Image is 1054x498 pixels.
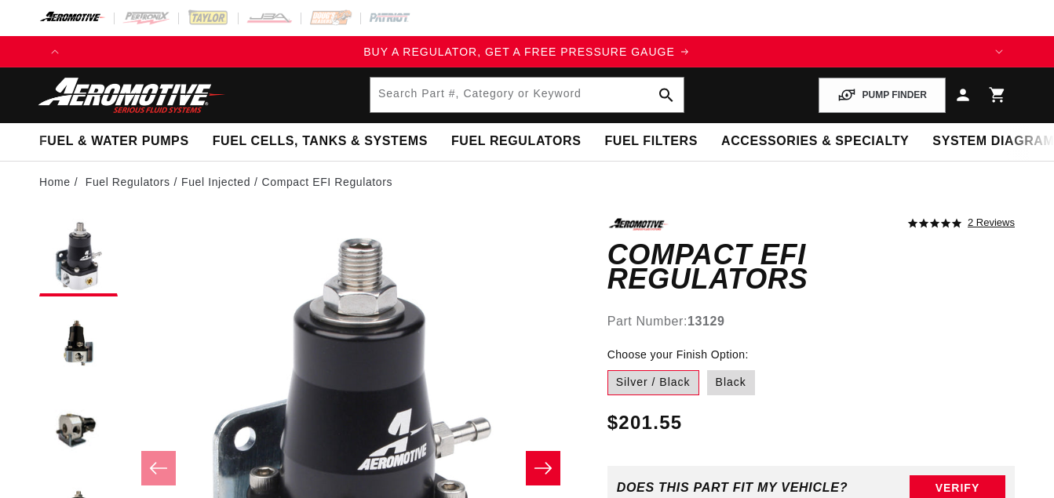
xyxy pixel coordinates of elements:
[39,173,71,191] a: Home
[39,304,118,383] button: Load image 2 in gallery view
[213,133,428,150] span: Fuel Cells, Tanks & Systems
[604,133,698,150] span: Fuel Filters
[607,409,683,437] span: $201.55
[71,43,983,60] div: 1 of 4
[617,481,848,495] div: Does This part fit My vehicle?
[71,43,983,60] div: Announcement
[39,173,1015,191] nav: breadcrumbs
[86,173,181,191] li: Fuel Regulators
[707,370,755,395] label: Black
[526,451,560,485] button: Slide right
[141,451,176,485] button: Slide left
[262,173,392,191] li: Compact EFI Regulators
[607,242,1015,292] h1: Compact EFI Regulators
[649,78,684,112] button: search button
[39,36,71,67] button: Translation missing: en.sections.announcements.previous_announcement
[721,133,909,150] span: Accessories & Specialty
[439,123,593,160] summary: Fuel Regulators
[607,311,1015,332] div: Part Number:
[709,123,921,160] summary: Accessories & Specialty
[607,370,699,395] label: Silver / Black
[39,133,189,150] span: Fuel & Water Pumps
[451,133,581,150] span: Fuel Regulators
[27,123,201,160] summary: Fuel & Water Pumps
[39,218,118,296] button: Load image 1 in gallery view
[968,218,1015,229] a: 2 reviews
[71,43,983,60] a: BUY A REGULATOR, GET A FREE PRESSURE GAUGE
[819,78,946,113] button: PUMP FINDER
[181,173,261,191] li: Fuel Injected
[39,391,118,469] button: Load image 3 in gallery view
[370,78,684,112] input: Search by Part Number, Category or Keyword
[593,123,709,160] summary: Fuel Filters
[34,77,230,114] img: Aeromotive
[607,347,750,363] legend: Choose your Finish Option:
[983,36,1015,67] button: Translation missing: en.sections.announcements.next_announcement
[201,123,439,160] summary: Fuel Cells, Tanks & Systems
[687,314,725,328] strong: 13129
[363,45,675,58] span: BUY A REGULATOR, GET A FREE PRESSURE GAUGE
